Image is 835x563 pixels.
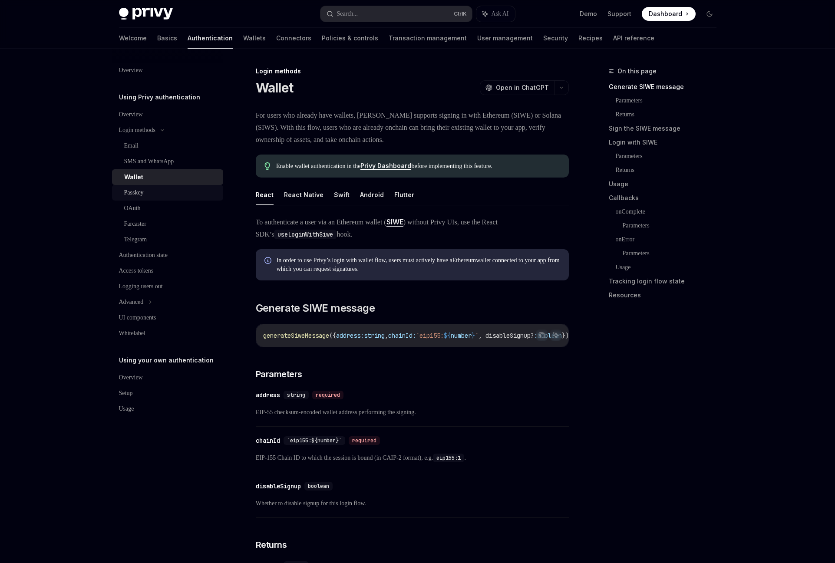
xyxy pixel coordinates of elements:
div: Farcaster [124,219,146,229]
div: Login methods [256,67,569,76]
span: chainId: [388,332,416,339]
a: Welcome [119,28,147,49]
button: Open in ChatGPT [480,80,554,95]
a: Basics [157,28,177,49]
div: Overview [119,109,143,120]
span: boolean [308,483,329,490]
a: API reference [613,28,654,49]
button: Swift [334,184,350,205]
span: Enable wallet authentication in the before implementing this feature. [276,161,560,171]
span: Generate SIWE message [256,301,375,315]
div: required [312,391,343,399]
a: User management [477,28,533,49]
span: Returns [256,539,287,551]
div: Logging users out [119,281,163,292]
div: Usage [119,404,134,414]
span: Ask AI [491,10,508,18]
span: `eip155:${number}` [287,437,342,444]
a: Sign the SIWE message [609,122,723,135]
span: generateSiweMessage [263,332,329,339]
div: required [349,436,380,445]
a: Overview [112,63,223,78]
a: Parameters [616,149,723,163]
a: Callbacks [609,191,723,205]
a: Email [112,138,223,154]
a: Access tokens [112,263,223,279]
span: To authenticate a user via an Ethereum wallet ( ) without Privy UIs, use the React SDK’s hook. [256,216,569,240]
a: Usage [609,177,723,191]
a: Usage [112,401,223,417]
button: Search...CtrlK [320,6,472,22]
span: }) [562,332,569,339]
a: onError [616,233,723,247]
span: Whether to disable signup for this login flow. [256,498,569,509]
a: Tracking login flow state [609,274,723,288]
img: dark logo [119,8,173,20]
span: EIP-55 checksum-encoded wallet address performing the signing. [256,407,569,418]
a: Support [607,10,631,18]
div: SMS and WhatsApp [124,156,174,167]
a: Authentication state [112,247,223,263]
button: React Native [284,184,323,205]
div: chainId [256,436,280,445]
code: eip155:1 [433,454,464,462]
a: Farcaster [112,216,223,232]
a: Wallets [243,28,266,49]
button: Toggle dark mode [703,7,716,21]
a: Parameters [623,247,723,260]
a: Login with SIWE [609,135,723,149]
a: Passkey [112,185,223,201]
a: UI components [112,310,223,326]
svg: Info [264,257,273,266]
a: Setup [112,385,223,401]
span: , [385,332,388,339]
a: Overview [112,107,223,122]
div: Search... [337,9,358,19]
div: Overview [119,65,143,76]
button: Ask AI [476,6,515,22]
a: Policies & controls [322,28,378,49]
a: Parameters [623,219,723,233]
span: EIP-155 Chain ID to which the session is bound (in CAIP-2 format), e.g. . [256,453,569,463]
a: SIWE [386,217,403,227]
span: On this page [617,66,657,76]
a: Resources [609,288,723,302]
a: Logging users out [112,279,223,294]
button: Ask AI [550,329,561,341]
a: OAuth [112,201,223,216]
div: Setup [119,388,133,398]
button: Android [360,184,384,205]
a: Returns [616,163,723,177]
button: React [256,184,274,205]
div: Email [124,141,139,151]
div: Login methods [119,125,155,135]
div: disableSignup [256,482,301,491]
a: Transaction management [389,28,467,49]
span: string [287,392,305,398]
div: OAuth [124,203,141,214]
div: Telegram [124,234,147,245]
div: Authentication state [119,250,168,260]
span: , disableSignup? [479,332,534,339]
a: Telegram [112,232,223,247]
div: UI components [119,313,156,323]
div: Overview [119,372,143,383]
div: Passkey [124,188,144,198]
span: } [472,332,475,339]
a: onComplete [616,205,723,219]
span: ({ [329,332,336,339]
a: Recipes [578,28,603,49]
span: ${ [444,332,451,339]
a: Parameters [616,94,723,108]
span: number [451,332,472,339]
a: Wallet [112,169,223,185]
a: Demo [580,10,597,18]
a: Security [543,28,568,49]
div: Advanced [119,297,144,307]
div: address [256,391,280,399]
div: Wallet [124,172,143,182]
span: Open in ChatGPT [496,83,549,92]
a: Usage [616,260,723,274]
a: Whitelabel [112,326,223,341]
a: Dashboard [642,7,696,21]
